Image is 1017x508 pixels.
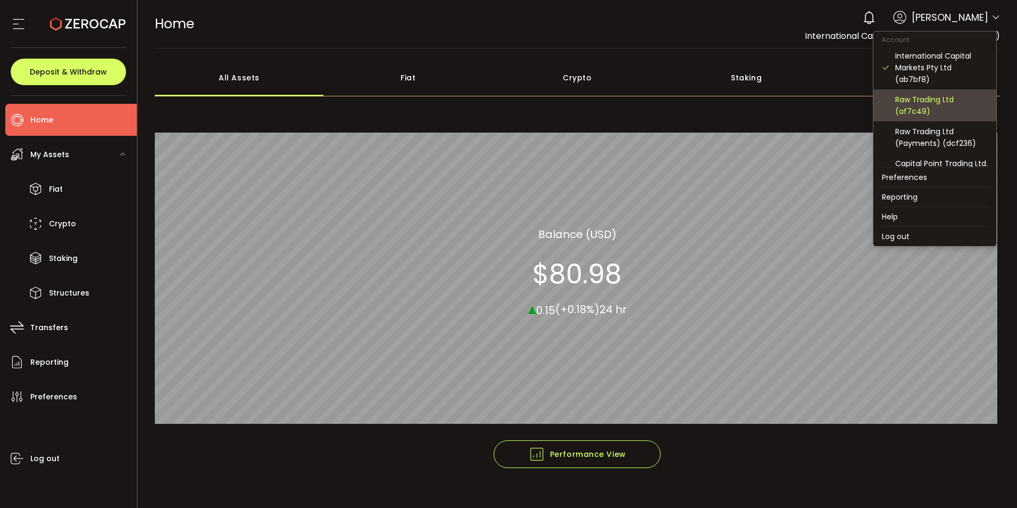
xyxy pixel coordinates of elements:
[49,251,78,266] span: Staking
[895,94,988,117] div: Raw Trading Ltd (af7c49)
[494,440,661,468] button: Performance View
[538,226,616,242] section: Balance (USD)
[30,320,68,335] span: Transfers
[662,59,831,96] div: Staking
[30,112,53,128] span: Home
[30,389,77,405] span: Preferences
[873,35,918,44] span: Account
[831,59,1000,96] div: Structured Products
[30,147,69,162] span: My Assets
[895,126,988,149] div: Raw Trading Ltd (Payments) (dcf236)
[30,68,107,76] span: Deposit & Withdraw
[599,302,627,317] span: 24 hr
[912,10,988,24] span: [PERSON_NAME]
[964,457,1017,508] iframe: Chat Widget
[528,297,536,319] span: ▴
[529,446,626,462] span: Performance View
[873,207,996,226] li: Help
[536,302,555,317] span: 0.15
[555,302,599,317] span: (+0.18%)
[155,14,194,33] span: Home
[532,258,622,290] section: $80.98
[49,182,63,197] span: Fiat
[323,59,493,96] div: Fiat
[30,451,60,466] span: Log out
[873,168,996,187] li: Preferences
[895,158,988,181] div: Capital Point Trading Ltd. (Payments) (de1af4)
[873,187,996,207] li: Reporting
[895,50,988,85] div: International Capital Markets Pty Ltd (ab7bf8)
[30,355,69,370] span: Reporting
[873,227,996,246] li: Log out
[805,30,1000,42] span: International Capital Markets Pty Ltd (ab7bf8)
[49,285,89,301] span: Structures
[49,216,76,232] span: Crypto
[11,59,126,85] button: Deposit & Withdraw
[493,59,662,96] div: Crypto
[155,59,324,96] div: All Assets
